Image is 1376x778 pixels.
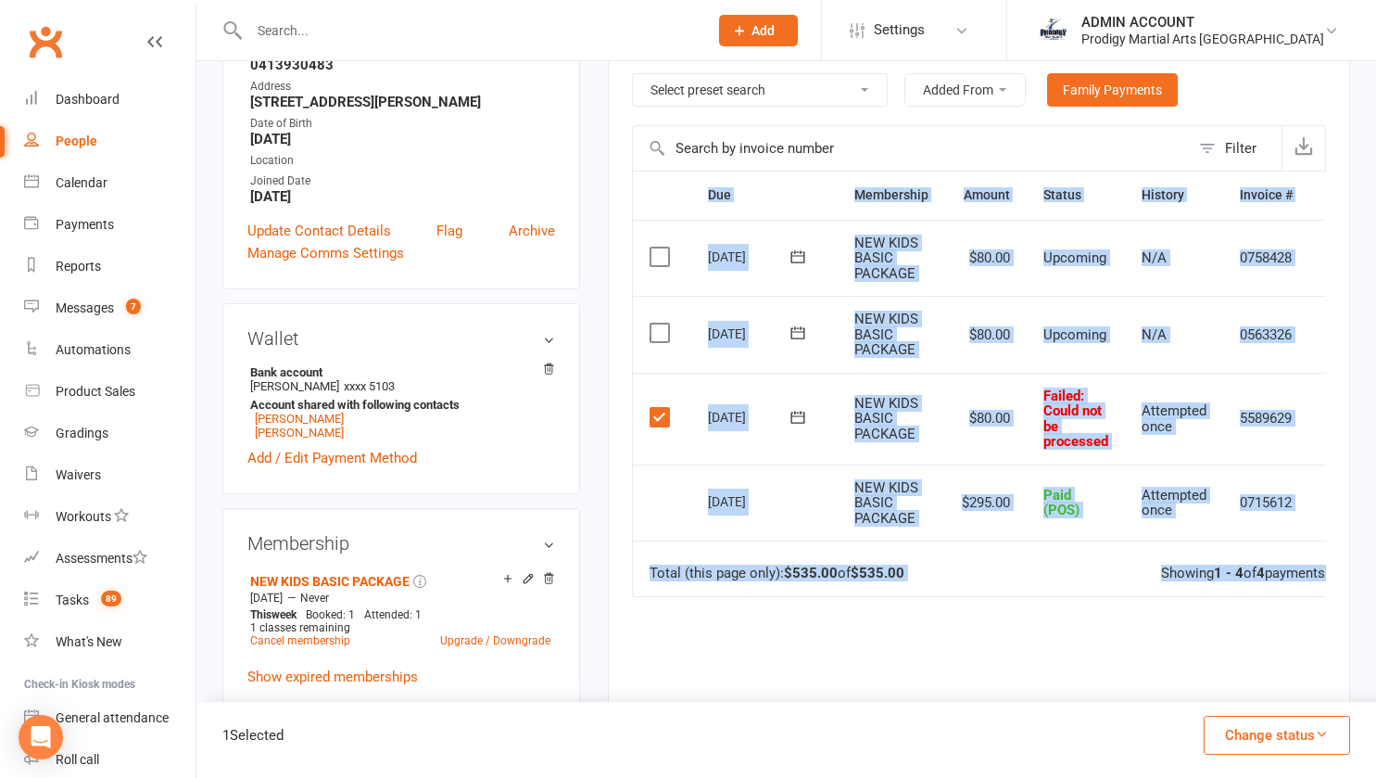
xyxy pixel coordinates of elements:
[851,565,904,581] strong: $535.00
[1190,126,1281,171] button: Filter
[1204,716,1350,755] button: Change status
[854,395,918,442] span: NEW KIDS BASIC PACKAGE
[247,447,417,469] a: Add / Edit Payment Method
[1142,402,1206,435] span: Attempted once
[56,509,111,524] div: Workouts
[250,94,555,110] strong: [STREET_ADDRESS][PERSON_NAME]
[1081,14,1324,31] div: ADMIN ACCOUNT
[250,634,350,647] a: Cancel membership
[247,533,555,554] h3: Membership
[1223,465,1309,542] td: 0715612
[250,621,350,634] span: 1 classes remaining
[784,565,838,581] strong: $535.00
[1161,566,1325,581] div: Showing of payments
[250,152,555,170] div: Location
[24,697,196,739] a: General attendance kiosk mode
[247,363,555,442] li: [PERSON_NAME]
[874,9,925,51] span: Settings
[1214,565,1243,581] strong: 1 - 4
[24,371,196,413] a: Product Sales
[344,379,395,393] span: xxxx 5103
[101,591,121,606] span: 89
[1256,565,1265,581] strong: 4
[1142,326,1167,343] span: N/A
[56,92,120,107] div: Dashboard
[246,591,555,606] div: —
[247,220,391,242] a: Update Contact Details
[1125,172,1223,219] th: History
[56,426,108,440] div: Gradings
[250,365,546,379] strong: Bank account
[708,319,793,348] div: [DATE]
[255,412,344,426] a: [PERSON_NAME]
[945,296,1027,373] td: $80.00
[1223,220,1309,297] td: 0758428
[364,608,422,621] span: Attended: 1
[1142,487,1206,519] span: Attempted once
[230,727,284,744] span: Selected
[24,204,196,246] a: Payments
[24,538,196,580] a: Assessments
[56,467,101,482] div: Waivers
[1043,388,1108,451] span: Failed
[56,593,89,607] div: Tasks
[250,57,555,73] strong: 0413930483
[300,592,329,605] span: Never
[56,134,97,148] div: People
[56,259,101,274] div: Reports
[222,724,284,746] div: 1
[440,634,550,647] a: Upgrade / Downgrade
[1142,249,1167,266] span: N/A
[1223,296,1309,373] td: 0563326
[1035,12,1072,49] img: thumb_image1686208220.png
[633,126,1190,171] input: Search by invoice number
[1027,172,1125,219] th: Status
[650,566,904,581] div: Total (this page only): of
[904,73,1026,107] button: Added From
[250,115,555,133] div: Date of Birth
[56,342,131,357] div: Automations
[56,384,135,399] div: Product Sales
[246,608,301,621] div: week
[250,608,271,621] span: This
[56,175,107,190] div: Calendar
[1223,172,1309,219] th: Invoice #
[255,426,344,440] a: [PERSON_NAME]
[945,220,1027,297] td: $80.00
[247,669,418,685] a: Show expired memberships
[854,235,918,282] span: NEW KIDS BASIC PACKAGE
[19,715,63,759] div: Open Intercom Messenger
[24,79,196,121] a: Dashboard
[719,15,798,46] button: Add
[56,752,99,767] div: Roll call
[1223,373,1309,465] td: 5589629
[56,551,147,566] div: Assessments
[1043,326,1106,343] span: Upcoming
[56,300,114,315] div: Messages
[250,188,555,205] strong: [DATE]
[708,487,793,516] div: [DATE]
[24,329,196,371] a: Automations
[126,299,141,314] span: 7
[24,454,196,496] a: Waivers
[24,496,196,538] a: Workouts
[1043,388,1108,451] span: : Could not be processed
[708,242,793,271] div: [DATE]
[306,608,355,621] span: Booked: 1
[1225,137,1256,159] div: Filter
[945,172,1027,219] th: Amount
[22,19,69,65] a: Clubworx
[247,242,404,264] a: Manage Comms Settings
[1043,487,1079,519] span: Paid (POS)
[24,621,196,663] a: What's New
[1043,249,1106,266] span: Upcoming
[250,78,555,96] div: Address
[56,710,169,725] div: General attendance
[24,121,196,162] a: People
[436,220,462,242] a: Flag
[751,23,775,38] span: Add
[708,402,793,431] div: [DATE]
[509,220,555,242] a: Archive
[854,479,918,527] span: NEW KIDS BASIC PACKAGE
[1081,31,1324,47] div: Prodigy Martial Arts [GEOGRAPHIC_DATA]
